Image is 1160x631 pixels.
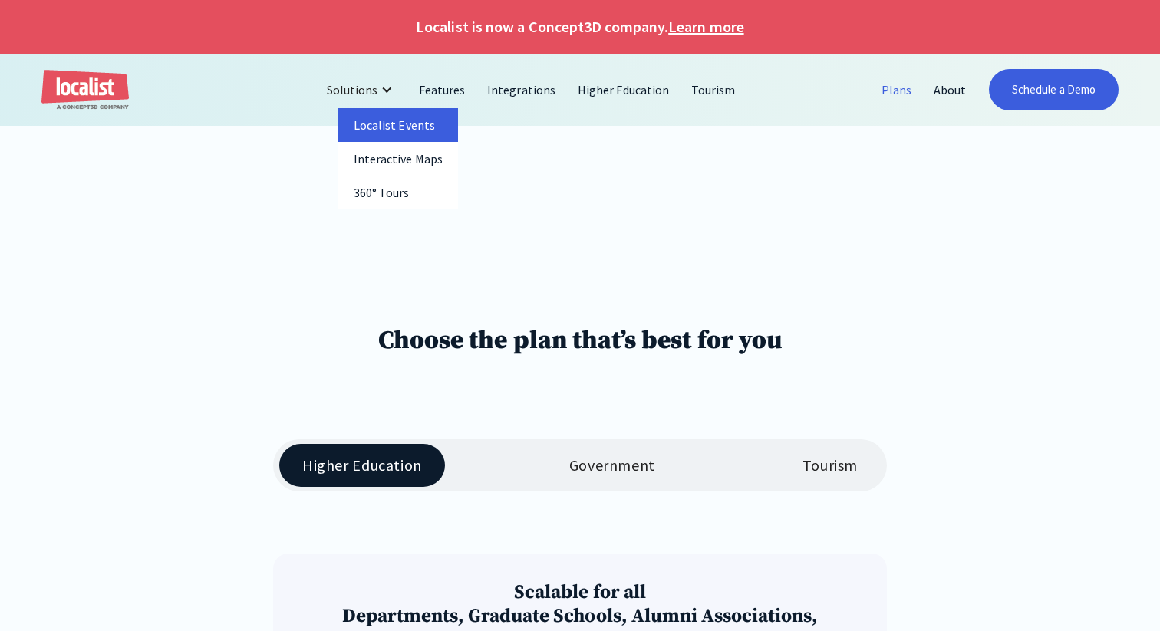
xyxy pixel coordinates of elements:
[989,69,1119,110] a: Schedule a Demo
[871,71,923,108] a: Plans
[802,456,858,475] div: Tourism
[476,71,566,108] a: Integrations
[338,108,458,142] a: Localist Events
[338,176,458,209] a: 360° Tours
[41,70,129,110] a: home
[569,456,655,475] div: Government
[923,71,977,108] a: About
[338,108,458,209] nav: Solutions
[302,456,422,475] div: Higher Education
[327,81,377,99] div: Solutions
[408,71,476,108] a: Features
[668,15,743,38] a: Learn more
[315,71,408,108] div: Solutions
[378,325,782,357] h1: Choose the plan that’s best for you
[338,142,458,176] a: Interactive Maps
[567,71,681,108] a: Higher Education
[681,71,746,108] a: Tourism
